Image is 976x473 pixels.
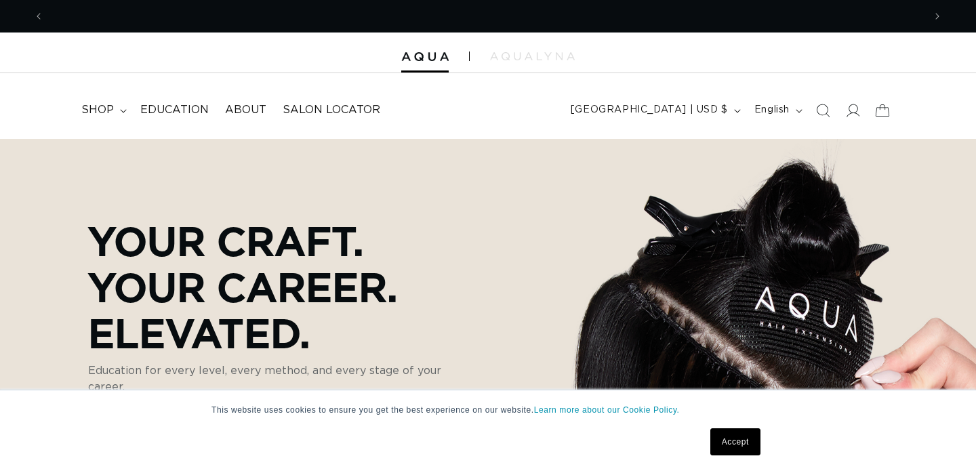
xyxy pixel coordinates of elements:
span: English [754,103,790,117]
a: About [217,95,274,125]
p: Education for every level, every method, and every stage of your career. [88,363,474,395]
summary: shop [73,95,132,125]
p: Your Craft. Your Career. Elevated. [88,218,474,356]
a: Accept [710,428,760,455]
span: Education [140,103,209,117]
button: Previous announcement [24,3,54,29]
a: Education [132,95,217,125]
summary: Search [808,96,838,125]
span: [GEOGRAPHIC_DATA] | USD $ [571,103,728,117]
button: English [746,98,808,123]
span: shop [81,103,114,117]
img: Aqua Hair Extensions [401,52,449,62]
p: This website uses cookies to ensure you get the best experience on our website. [211,404,765,416]
span: About [225,103,266,117]
a: Salon Locator [274,95,388,125]
img: aqualyna.com [490,52,575,60]
span: Salon Locator [283,103,380,117]
button: [GEOGRAPHIC_DATA] | USD $ [563,98,746,123]
a: Learn more about our Cookie Policy. [534,405,680,415]
button: Next announcement [922,3,952,29]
